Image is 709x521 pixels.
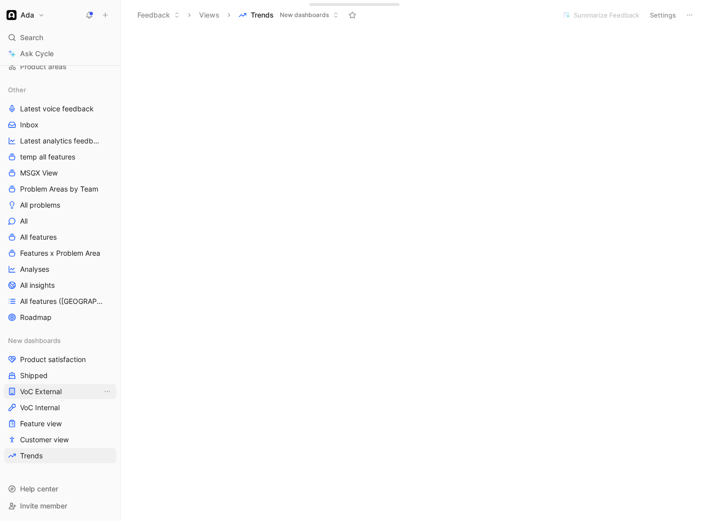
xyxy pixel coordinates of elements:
[20,104,94,114] span: Latest voice feedback
[4,230,116,245] a: All features
[4,82,116,97] div: Other
[20,419,62,429] span: Feature view
[4,117,116,132] a: Inbox
[20,387,62,397] span: VoC External
[234,8,343,23] button: TrendsNew dashboards
[4,30,116,45] div: Search
[20,216,28,226] span: All
[20,48,54,60] span: Ask Cycle
[20,312,52,322] span: Roadmap
[4,182,116,197] a: Problem Areas by Team
[20,232,57,242] span: All features
[21,11,34,20] h1: Ada
[4,333,116,348] div: New dashboards
[8,335,61,345] span: New dashboards
[20,264,49,274] span: Analyses
[4,368,116,383] a: Shipped
[20,484,58,493] span: Help center
[4,498,116,513] div: Invite member
[4,82,116,325] div: OtherLatest voice feedbackInboxLatest analytics feedbacktemp all featuresMSGX ViewProblem Areas b...
[4,8,47,22] button: AdaAda
[4,400,116,415] a: VoC Internal
[20,248,100,258] span: Features x Problem Area
[8,85,26,95] span: Other
[20,403,60,413] span: VoC Internal
[4,278,116,293] a: All insights
[20,371,48,381] span: Shipped
[280,10,329,20] span: New dashboards
[4,352,116,367] a: Product satisfaction
[20,120,39,130] span: Inbox
[4,214,116,229] a: All
[646,8,681,22] button: Settings
[4,262,116,277] a: Analyses
[558,8,644,22] button: Summarize Feedback
[20,501,67,510] span: Invite member
[4,101,116,116] a: Latest voice feedback
[4,416,116,431] a: Feature view
[20,200,60,210] span: All problems
[133,8,185,23] button: Feedback
[4,198,116,213] a: All problems
[4,46,116,61] a: Ask Cycle
[4,432,116,447] a: Customer view
[102,387,112,397] button: View actions
[4,59,116,74] a: Product areas
[4,133,116,148] a: Latest analytics feedback
[20,184,98,194] span: Problem Areas by Team
[20,355,86,365] span: Product satisfaction
[4,310,116,325] a: Roadmap
[4,481,116,496] div: Help center
[4,165,116,181] a: MSGX View
[20,435,69,445] span: Customer view
[20,152,75,162] span: temp all features
[4,294,116,309] a: All features ([GEOGRAPHIC_DATA])
[20,280,55,290] span: All insights
[195,8,224,23] button: Views
[4,246,116,261] a: Features x Problem Area
[20,136,103,146] span: Latest analytics feedback
[20,168,58,178] span: MSGX View
[20,296,105,306] span: All features ([GEOGRAPHIC_DATA])
[4,448,116,463] a: Trends
[20,62,67,72] span: Product areas
[4,384,116,399] a: VoC ExternalView actions
[251,10,274,20] span: Trends
[4,149,116,164] a: temp all features
[7,10,17,20] img: Ada
[4,333,116,463] div: New dashboardsProduct satisfactionShippedVoC ExternalView actionsVoC InternalFeature viewCustomer...
[20,32,43,44] span: Search
[20,451,43,461] span: Trends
